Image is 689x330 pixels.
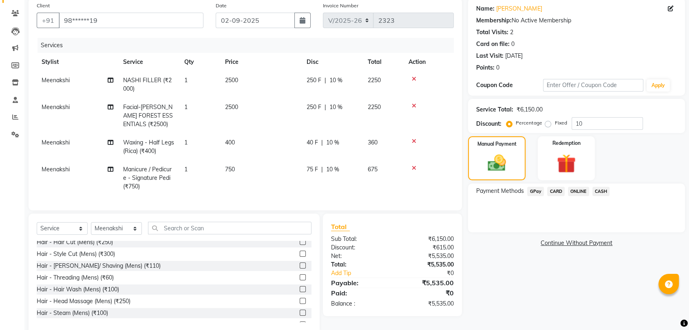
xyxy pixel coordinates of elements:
label: Percentage [516,119,542,127]
span: | [325,76,326,85]
div: Hair - Hair Wash (Mens) (₹100) [37,285,119,294]
th: Stylist [37,53,118,71]
div: Hair - [PERSON_NAME]/ Shaving (Mens) (₹110) [37,262,161,270]
div: 2 [510,28,513,37]
label: Fixed [554,119,567,127]
th: Disc [302,53,363,71]
span: 250 F [307,103,321,111]
input: Enter Offer / Coupon Code [543,79,643,92]
span: 10 % [326,165,339,174]
div: Hair - Steam (Mens) (₹100) [37,309,108,317]
div: Payable: [325,278,393,288]
div: Services [38,38,460,53]
a: [PERSON_NAME] [496,4,542,13]
span: | [321,165,323,174]
div: Net: [325,252,393,260]
span: 1 [184,76,188,84]
div: Hair - Hair Cut (Mens) (₹250) [37,238,113,247]
span: 1 [184,103,188,111]
div: ₹5,535.00 [393,252,460,260]
button: +91 [37,13,60,28]
div: Paid: [325,288,393,298]
div: Balance : [325,299,393,308]
span: CASH [592,187,610,196]
div: Hair - Head Massage (Mens) (₹250) [37,297,130,306]
span: Manicure / Pedicure - Signature Pedi (₹750) [123,166,172,190]
span: 675 [368,166,378,173]
div: Last Visit: [476,52,503,60]
span: Waxing - Half Legs (Rica) (₹400) [123,139,174,155]
label: Manual Payment [477,140,517,148]
span: Facial-[PERSON_NAME] FOREST ESSENTIALS (₹2500) [123,103,173,128]
img: _gift.svg [551,152,581,175]
span: GPay [527,187,544,196]
button: Apply [647,79,670,92]
th: Price [220,53,302,71]
div: ₹6,150.00 [517,105,542,114]
span: 10 % [326,138,339,147]
div: Hair - Style Cut (Mens) (₹300) [37,250,115,258]
th: Action [404,53,454,71]
span: CARD [547,187,565,196]
div: ₹5,535.00 [393,260,460,269]
div: [DATE] [505,52,523,60]
div: ₹5,535.00 [393,278,460,288]
span: 40 F [307,138,318,147]
div: ₹5,535.00 [393,299,460,308]
span: Payment Methods [476,187,524,195]
span: 250 F [307,76,321,85]
span: Meenakshi [42,166,70,173]
span: Total [331,223,350,231]
label: Date [216,2,227,9]
span: 2250 [368,103,381,111]
img: _cash.svg [482,153,511,173]
div: Card on file: [476,40,510,48]
span: 400 [225,139,235,146]
span: 2500 [225,103,238,111]
div: No Active Membership [476,16,677,25]
label: Invoice Number [323,2,358,9]
div: ₹0 [404,269,460,278]
span: 10 % [329,103,342,111]
div: Total: [325,260,393,269]
span: | [321,138,323,147]
span: 2250 [368,76,381,84]
span: Meenakshi [42,139,70,146]
span: Meenakshi [42,76,70,84]
a: Continue Without Payment [470,239,683,247]
span: | [325,103,326,111]
div: Sub Total: [325,235,393,243]
div: Discount: [325,243,393,252]
div: Membership: [476,16,512,25]
th: Total [363,53,404,71]
span: 1 [184,166,188,173]
label: Redemption [552,140,580,147]
span: 360 [368,139,378,146]
div: 0 [511,40,515,48]
label: Client [37,2,50,9]
input: Search by Name/Mobile/Email/Code [59,13,203,28]
div: ₹6,150.00 [393,235,460,243]
th: Service [118,53,179,71]
span: 750 [225,166,235,173]
div: ₹0 [393,288,460,298]
span: 10 % [329,76,342,85]
div: Coupon Code [476,81,543,90]
div: ₹615.00 [393,243,460,252]
input: Search or Scan [148,222,311,234]
div: Hair - Hair Cut (Women) (₹600) [37,321,119,329]
div: Points: [476,63,495,72]
span: ONLINE [568,187,589,196]
div: Name: [476,4,495,13]
div: Total Visits: [476,28,508,37]
span: NASHI FILLER (₹2000) [123,76,172,92]
div: 0 [496,63,499,72]
th: Qty [179,53,220,71]
a: Add Tip [325,269,404,278]
span: 2500 [225,76,238,84]
div: Service Total: [476,105,513,114]
div: Discount: [476,120,501,128]
span: Meenakshi [42,103,70,111]
span: 1 [184,139,188,146]
span: 75 F [307,165,318,174]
